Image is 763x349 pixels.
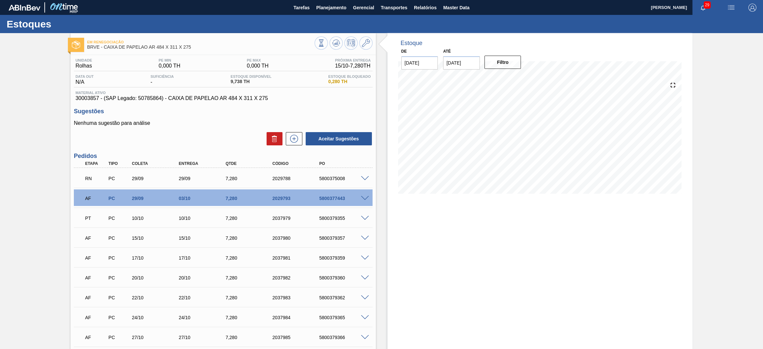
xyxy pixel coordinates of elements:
div: 20/10/2025 [177,275,230,280]
div: 2037983 [271,295,324,300]
button: Aceitar Sugestões [306,132,372,145]
div: 7,280 [224,216,277,221]
span: Planejamento [316,4,346,12]
input: dd/mm/yyyy [401,56,438,70]
p: AF [85,315,107,320]
div: Aguardando Faturamento [83,290,109,305]
img: Logout [748,4,756,12]
span: Tarefas [293,4,310,12]
p: AF [85,335,107,340]
div: N/A [74,75,95,85]
div: 7,280 [224,295,277,300]
div: 15/10/2025 [130,235,183,241]
label: Até [443,49,451,54]
div: Tipo [107,161,132,166]
div: 15/10/2025 [177,235,230,241]
div: Aceitar Sugestões [302,131,373,146]
div: PO [318,161,371,166]
div: 7,280 [224,315,277,320]
label: De [401,49,407,54]
div: Pedido de Compra [107,295,132,300]
span: Em Renegociação [87,40,315,44]
span: Material ativo [76,91,371,95]
div: 7,280 [224,176,277,181]
div: 29/09/2025 [130,176,183,181]
div: Pedido de Compra [107,176,132,181]
div: 29/09/2025 [130,196,183,201]
div: 5800375008 [318,176,371,181]
div: 5800377443 [318,196,371,201]
div: Pedido em Trânsito [83,211,109,225]
div: 10/10/2025 [130,216,183,221]
div: 22/10/2025 [130,295,183,300]
span: Relatórios [414,4,436,12]
p: PT [85,216,107,221]
span: Data out [76,75,94,78]
div: Nova sugestão [282,132,302,145]
div: Estoque [401,40,423,47]
div: Código [271,161,324,166]
span: Gerencial [353,4,374,12]
div: Qtde [224,161,277,166]
div: 5800379366 [318,335,371,340]
div: Pedido de Compra [107,255,132,261]
div: 17/10/2025 [130,255,183,261]
div: 2029788 [271,176,324,181]
div: 7,280 [224,196,277,201]
span: 0,000 TH [247,63,269,69]
div: Aguardando Faturamento [83,271,109,285]
span: 0,000 TH [159,63,180,69]
span: 15/10 - 7,280 TH [335,63,371,69]
div: 2037982 [271,275,324,280]
img: userActions [727,4,735,12]
div: Excluir Sugestões [263,132,282,145]
div: Pedido de Compra [107,196,132,201]
p: AF [85,275,107,280]
div: 03/10/2025 [177,196,230,201]
div: Coleta [130,161,183,166]
div: - [149,75,175,85]
div: Aguardando Faturamento [83,330,109,345]
span: BRVE - CAIXA DE PAPELAO AR 484 X 311 X 275 [87,45,315,50]
span: Unidade [76,58,92,62]
div: 27/10/2025 [177,335,230,340]
img: TNhmsLtSVTkK8tSr43FrP2fwEKptu5GPRR3wAAAABJRU5ErkJggg== [9,5,40,11]
div: 5800379357 [318,235,371,241]
input: dd/mm/yyyy [443,56,480,70]
div: Etapa [83,161,109,166]
div: Aguardando Faturamento [83,251,109,265]
div: Aguardando Faturamento [83,231,109,245]
button: Programar Estoque [344,36,358,50]
span: 9,738 TH [230,79,271,84]
div: Pedido de Compra [107,335,132,340]
span: Master Data [443,4,469,12]
div: 2037981 [271,255,324,261]
p: RN [85,176,107,181]
div: 5800379362 [318,295,371,300]
div: Pedido de Compra [107,275,132,280]
div: 22/10/2025 [177,295,230,300]
span: Próxima Entrega [335,58,371,62]
div: 7,280 [224,335,277,340]
div: Aguardando Faturamento [83,191,109,206]
div: 2037984 [271,315,324,320]
div: 7,280 [224,275,277,280]
div: 24/10/2025 [177,315,230,320]
p: AF [85,295,107,300]
p: Nenhuma sugestão para análise [74,120,373,126]
div: 5800379360 [318,275,371,280]
button: Atualizar Gráfico [330,36,343,50]
span: PE MAX [247,58,269,62]
div: 20/10/2025 [130,275,183,280]
h3: Sugestões [74,108,373,115]
div: 2037985 [271,335,324,340]
span: 30003857 - (SAP Legado: 50785864) - CAIXA DE PAPELAO AR 484 X 311 X 275 [76,95,371,101]
div: Em Renegociação [83,171,109,186]
div: Aguardando Faturamento [83,310,109,325]
div: 5800379359 [318,255,371,261]
span: Estoque Bloqueado [328,75,371,78]
div: Entrega [177,161,230,166]
span: 29 [704,1,711,9]
div: 2029793 [271,196,324,201]
p: AF [85,196,107,201]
